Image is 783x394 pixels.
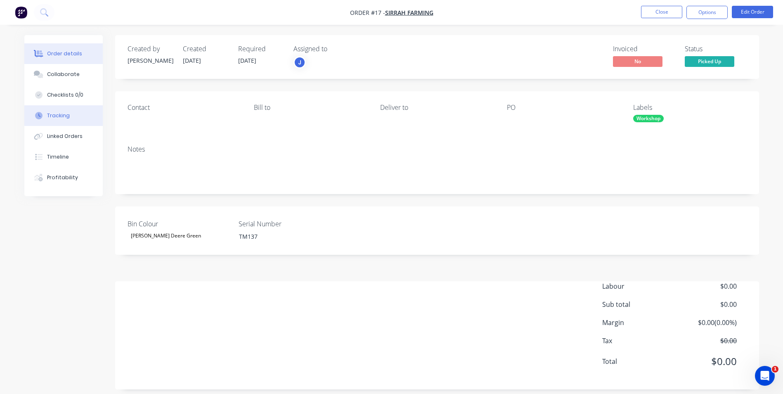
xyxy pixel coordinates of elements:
div: Timeline [47,153,69,161]
span: 1 [772,366,778,373]
div: Order details [47,50,82,57]
div: Checklists 0/0 [47,91,83,99]
label: Serial Number [239,219,342,229]
button: Linked Orders [24,126,103,147]
span: $0.00 ( 0.00 %) [675,318,736,328]
div: Linked Orders [47,133,83,140]
span: Picked Up [685,56,734,66]
img: Factory [15,6,27,19]
div: Required [238,45,284,53]
div: Assigned to [293,45,376,53]
button: Tracking [24,105,103,126]
iframe: Intercom live chat [755,366,775,386]
div: Status [685,45,747,53]
div: Tracking [47,112,70,119]
button: Picked Up [685,56,734,69]
span: $0.00 [675,354,736,369]
label: Bin Colour [128,219,231,229]
div: Notes [128,145,747,153]
button: Options [686,6,728,19]
div: Profitability [47,174,78,181]
div: TM137 [232,230,336,242]
div: Created [183,45,228,53]
button: Checklists 0/0 [24,85,103,105]
span: No [613,56,662,66]
button: Collaborate [24,64,103,85]
button: J [293,56,306,69]
span: Margin [602,318,676,328]
div: Contact [128,104,241,112]
div: Collaborate [47,71,80,78]
div: PO [507,104,620,112]
span: Total [602,356,676,366]
div: Labels [633,104,746,112]
span: Labour [602,281,676,291]
a: Sirrah Farming [385,9,433,17]
div: Workshop [633,115,664,122]
button: Order details [24,43,103,64]
div: [PERSON_NAME] [128,56,173,65]
span: $0.00 [675,299,736,309]
span: [DATE] [183,57,201,64]
span: Order #17 - [350,9,385,17]
span: Sub total [602,299,676,309]
span: [DATE] [238,57,256,64]
div: Created by [128,45,173,53]
span: Tax [602,336,676,346]
button: Close [641,6,682,18]
span: $0.00 [675,336,736,346]
div: [PERSON_NAME] Deere Green [128,230,204,241]
button: Profitability [24,167,103,188]
div: Invoiced [613,45,675,53]
span: $0.00 [675,281,736,291]
button: Edit Order [732,6,773,18]
div: Bill to [254,104,367,112]
button: Timeline [24,147,103,167]
div: Deliver to [380,104,493,112]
